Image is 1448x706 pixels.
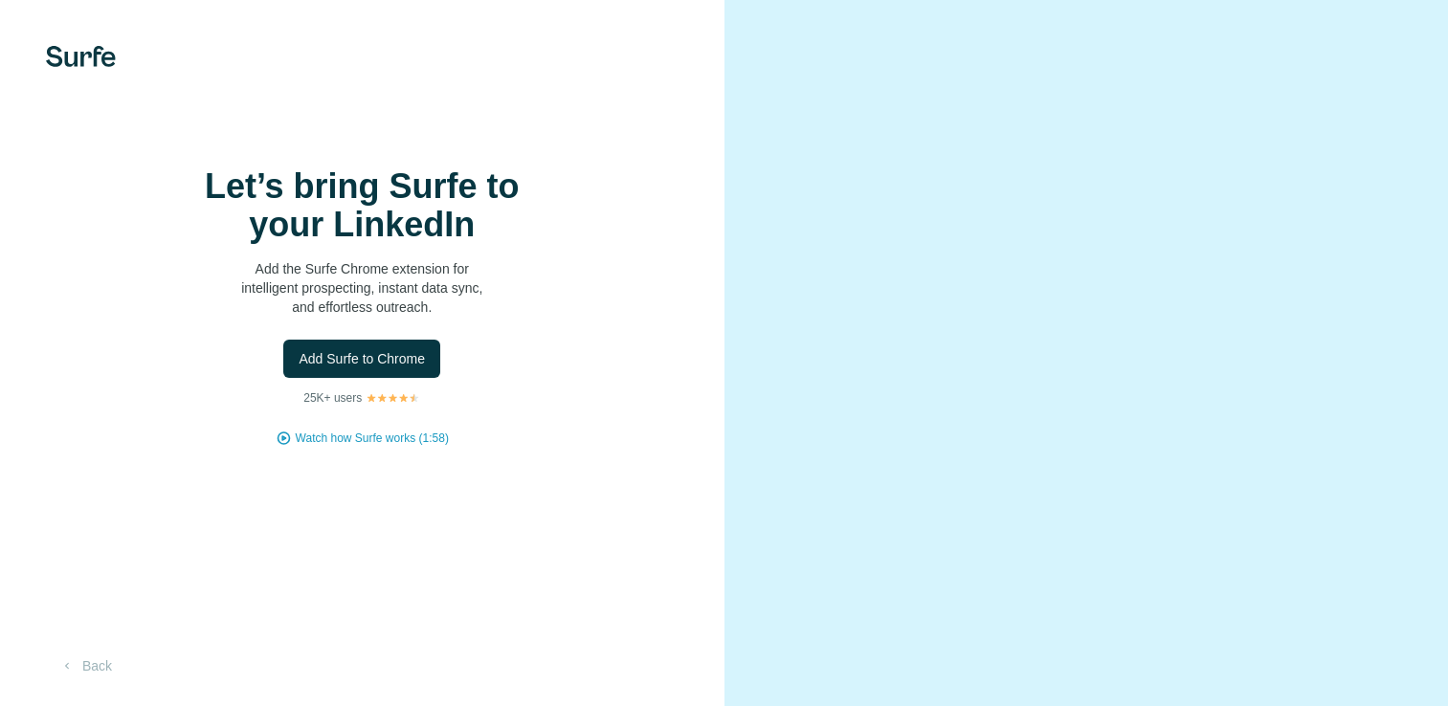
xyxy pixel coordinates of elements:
span: Add Surfe to Chrome [299,349,425,368]
button: Back [46,649,125,683]
button: Watch how Surfe works (1:58) [296,430,449,447]
img: Surfe's logo [46,46,116,67]
p: 25K+ users [303,389,362,407]
button: Add Surfe to Chrome [283,340,440,378]
h1: Let’s bring Surfe to your LinkedIn [170,167,553,244]
p: Add the Surfe Chrome extension for intelligent prospecting, instant data sync, and effortless out... [170,259,553,317]
img: Rating Stars [366,392,420,404]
